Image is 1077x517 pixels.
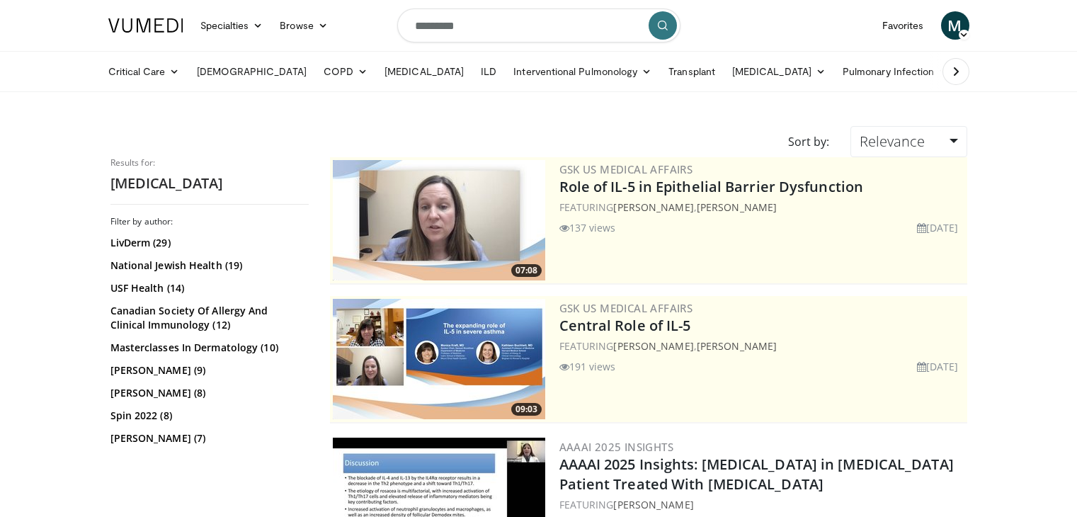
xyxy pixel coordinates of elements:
[559,440,674,454] a: AAAAI 2025 Insights
[110,431,305,445] a: [PERSON_NAME] (7)
[613,498,693,511] a: [PERSON_NAME]
[697,200,777,214] a: [PERSON_NAME]
[559,339,964,353] div: FEATURING ,
[559,177,864,196] a: Role of IL-5 in Epithelial Barrier Dysfunction
[511,264,542,277] span: 07:08
[505,57,660,86] a: Interventional Pulmonology
[874,11,933,40] a: Favorites
[559,316,691,335] a: Central Role of IL-5
[188,57,315,86] a: [DEMOGRAPHIC_DATA]
[110,281,305,295] a: USF Health (14)
[110,174,309,193] h2: [MEDICAL_DATA]
[559,359,616,374] li: 191 views
[777,126,840,157] div: Sort by:
[100,57,188,86] a: Critical Care
[110,157,309,169] p: Results for:
[559,301,693,315] a: GSK US Medical Affairs
[559,455,954,494] a: AAAAI 2025 Insights: [MEDICAL_DATA] in [MEDICAL_DATA] Patient Treated With [MEDICAL_DATA]
[472,57,505,86] a: ILD
[110,363,305,377] a: [PERSON_NAME] (9)
[108,18,183,33] img: VuMedi Logo
[724,57,834,86] a: [MEDICAL_DATA]
[110,409,305,423] a: Spin 2022 (8)
[834,57,957,86] a: Pulmonary Infection
[397,8,680,42] input: Search topics, interventions
[559,220,616,235] li: 137 views
[333,299,545,419] img: 456f1ee3-2d0a-4dcc-870d-9ba7c7a088c3.png.300x170_q85_crop-smart_upscale.jpg
[613,200,693,214] a: [PERSON_NAME]
[941,11,969,40] a: M
[917,220,959,235] li: [DATE]
[192,11,272,40] a: Specialties
[110,258,305,273] a: National Jewish Health (19)
[333,299,545,419] a: 09:03
[110,386,305,400] a: [PERSON_NAME] (8)
[660,57,724,86] a: Transplant
[559,200,964,215] div: FEATURING ,
[376,57,472,86] a: [MEDICAL_DATA]
[917,359,959,374] li: [DATE]
[110,216,309,227] h3: Filter by author:
[613,339,693,353] a: [PERSON_NAME]
[559,497,964,512] div: FEATURING
[860,132,925,151] span: Relevance
[110,341,305,355] a: Masterclasses In Dermatology (10)
[511,403,542,416] span: 09:03
[333,160,545,280] a: 07:08
[315,57,376,86] a: COPD
[333,160,545,280] img: 83368e75-cbec-4bae-ae28-7281c4be03a9.png.300x170_q85_crop-smart_upscale.jpg
[271,11,336,40] a: Browse
[850,126,967,157] a: Relevance
[110,304,305,332] a: Canadian Society Of Allergy And Clinical Immunology (12)
[110,236,305,250] a: LivDerm (29)
[559,162,693,176] a: GSK US Medical Affairs
[697,339,777,353] a: [PERSON_NAME]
